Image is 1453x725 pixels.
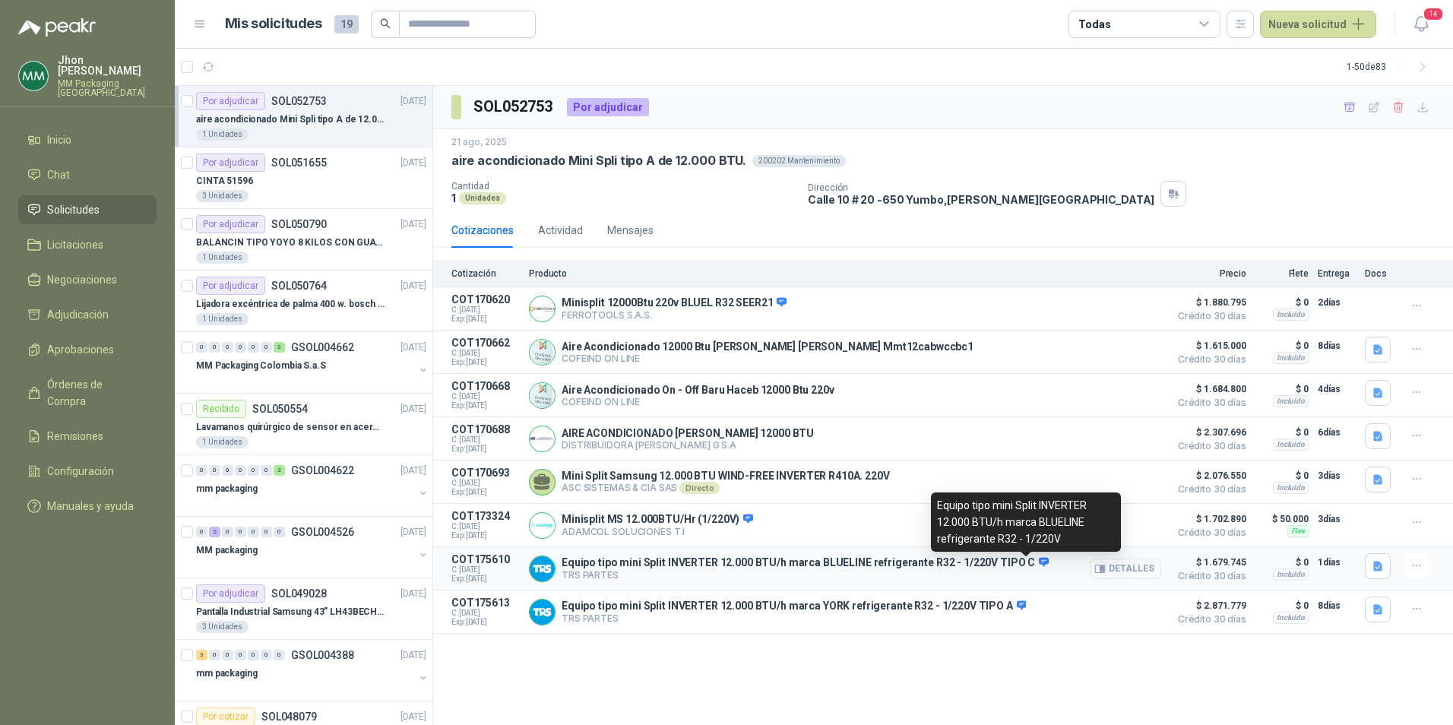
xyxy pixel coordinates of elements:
[1170,597,1246,615] span: $ 2.871.779
[196,297,385,312] p: Lijadora excéntrica de palma 400 w. bosch gex 125-150 ave
[679,482,720,494] div: Directo
[196,342,207,353] div: 0
[209,527,220,537] div: 2
[530,513,555,538] img: Company Logo
[1170,312,1246,321] span: Crédito 30 días
[248,465,259,476] div: 0
[1255,337,1309,355] p: $ 0
[562,513,753,527] p: Minisplit MS 12.000BTU/Hr (1/220V)
[562,427,814,439] p: AIRE ACONDICIONADO [PERSON_NAME] 12000 BTU
[1170,442,1246,451] span: Crédito 30 días
[196,646,429,695] a: 3 0 0 0 0 0 0 GSOL004388[DATE] mm packaging
[196,359,326,373] p: MM Packaging Colombia S.a.S
[1318,423,1356,442] p: 6 días
[196,215,265,233] div: Por adjudicar
[47,236,103,253] span: Licitaciones
[808,182,1154,193] p: Dirección
[562,396,834,407] p: COFEIND ON LINE
[18,370,157,416] a: Órdenes de Compra
[175,578,432,640] a: Por adjudicarSOL049028[DATE] Pantalla Industrial Samsung 43” LH43BECHLGKXZL BE43C-H3 Unidades
[451,553,520,565] p: COT175610
[451,479,520,488] span: C: [DATE]
[47,498,134,514] span: Manuales y ayuda
[47,341,114,358] span: Aprobaciones
[196,527,207,537] div: 0
[400,156,426,170] p: [DATE]
[451,306,520,315] span: C: [DATE]
[451,467,520,479] p: COT170693
[562,384,834,396] p: Aire Acondicionado On - Off Baru Haceb 12000 Btu 220v
[451,423,520,435] p: COT170688
[473,95,555,119] h3: SOL052753
[530,340,555,365] img: Company Logo
[538,222,583,239] div: Actividad
[248,527,259,537] div: 0
[1347,55,1435,79] div: 1 - 50 de 83
[196,621,248,633] div: 3 Unidades
[196,190,248,202] div: 3 Unidades
[1365,268,1395,279] p: Docs
[1318,293,1356,312] p: 2 días
[196,277,265,295] div: Por adjudicar
[562,340,973,353] p: Aire Acondicionado 12000 Btu [PERSON_NAME] [PERSON_NAME] Mmt12cabwccbc1
[18,195,157,224] a: Solicitudes
[1170,337,1246,355] span: $ 1.615.000
[18,230,157,259] a: Licitaciones
[400,279,426,293] p: [DATE]
[451,565,520,575] span: C: [DATE]
[196,112,385,127] p: aire acondicionado Mini Spli tipo A de 12.000 BTU.
[1260,11,1376,38] button: Nueva solicitud
[196,436,248,448] div: 1 Unidades
[562,526,753,537] p: ADAMCOL SOLUCIONES T.I
[1318,510,1356,528] p: 3 días
[1255,553,1309,571] p: $ 0
[175,209,432,271] a: Por adjudicarSOL050790[DATE] BALANCIN TIPO YOYO 8 KILOS CON GUAYA ACERO INOX1 Unidades
[196,236,385,250] p: BALANCIN TIPO YOYO 8 KILOS CON GUAYA ACERO INOX
[451,222,514,239] div: Cotizaciones
[752,155,846,167] div: 200202 Mantenimiento
[562,613,1026,624] p: TRS PARTES
[291,465,354,476] p: GSOL004622
[209,465,220,476] div: 0
[47,201,100,218] span: Solicitudes
[248,342,259,353] div: 0
[175,271,432,332] a: Por adjudicarSOL050764[DATE] Lijadora excéntrica de palma 400 w. bosch gex 125-150 ave1 Unidades
[451,618,520,627] span: Exp: [DATE]
[451,135,507,150] p: 21 ago, 2025
[451,181,796,192] p: Cantidad
[196,584,265,603] div: Por adjudicar
[400,525,426,540] p: [DATE]
[235,465,246,476] div: 0
[196,420,385,435] p: Lavamanos quirúrgico de sensor en acero referencia TLS-13
[1273,352,1309,364] div: Incluido
[451,435,520,445] span: C: [DATE]
[451,445,520,454] span: Exp: [DATE]
[252,404,308,414] p: SOL050554
[196,523,429,571] a: 0 2 0 0 0 0 0 GSOL004526[DATE] MM packaging
[222,465,233,476] div: 0
[261,465,272,476] div: 0
[47,463,114,480] span: Configuración
[274,465,285,476] div: 2
[1287,525,1309,537] div: Flex
[530,383,555,408] img: Company Logo
[562,470,890,482] p: Mini Split Samsung 12.000 BTU WIND-FREE INVERTER R410A. 220V
[196,482,258,496] p: mm packaging
[18,422,157,451] a: Remisiones
[1170,398,1246,407] span: Crédito 30 días
[196,154,265,172] div: Por adjudicar
[196,92,265,110] div: Por adjudicar
[47,166,70,183] span: Chat
[931,492,1121,552] div: Equipo tipo mini Split INVERTER 12.000 BTU/h marca BLUELINE refrigerante R32 - 1/220V
[1318,553,1356,571] p: 1 días
[451,337,520,349] p: COT170662
[235,342,246,353] div: 0
[291,650,354,660] p: GSOL004388
[1170,485,1246,494] span: Crédito 30 días
[1407,11,1435,38] button: 14
[175,147,432,209] a: Por adjudicarSOL051655[DATE] CINTA 515963 Unidades
[400,648,426,663] p: [DATE]
[196,313,248,325] div: 1 Unidades
[271,280,327,291] p: SOL050764
[222,527,233,537] div: 0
